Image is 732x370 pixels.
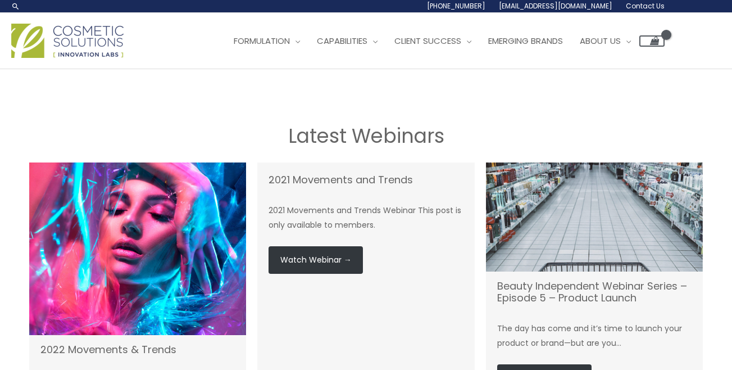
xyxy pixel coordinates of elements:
a: 2021 Movements and Trends [269,173,413,187]
span: About Us [580,35,621,47]
a: 2022 Movements & Trends [40,342,176,357]
p: 2021 Movements and Trends Webinar This post is only available to members. [269,203,463,232]
a: About Us [571,24,639,58]
span: Contact Us [626,1,665,11]
span: Emerging Brands [488,35,563,47]
a: Client Success [386,24,480,58]
img: Webinar Series Image for Beauty Independent Episode 5 - Product Launch [486,163,703,271]
a: Search icon link [11,2,20,11]
a: Watch Webinar → [269,246,363,274]
a: (opens in a new tab) [486,163,703,271]
a: Formulation [225,24,308,58]
p: The day has come and it’s time to launch your product or brand—but are you… [497,321,692,350]
nav: Site Navigation [217,24,665,58]
span: Formulation [234,35,290,47]
span: Capabilities [317,35,367,47]
img: Cosmetic Solutions Logo [11,24,124,58]
a: View Shopping Cart, empty [639,35,665,47]
a: Emerging Brands [480,24,571,58]
a: Capabilities [308,24,386,58]
span: Client Success [394,35,461,47]
h2: Latest Webinars [29,123,703,149]
img: Cosmetic Solutions Movement And Trends Webinar Image for 2022 [29,163,247,335]
a: Beauty Independent Webinar Series – Episode 5 – Product Launch (opens in a new tab) [497,279,687,305]
span: [PHONE_NUMBER] [427,1,485,11]
span: [EMAIL_ADDRESS][DOMAIN_NAME] [499,1,612,11]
